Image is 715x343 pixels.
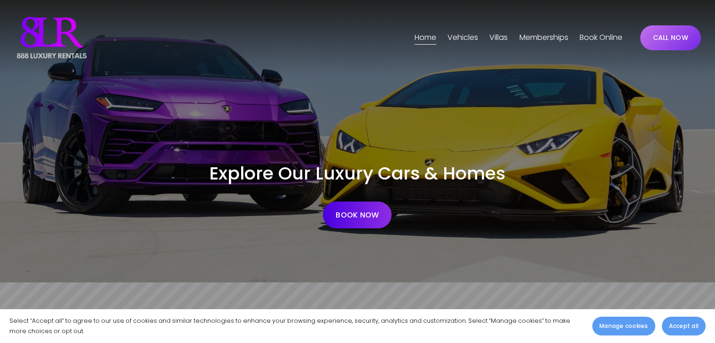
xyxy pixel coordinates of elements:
[489,30,508,45] a: folder dropdown
[640,25,701,50] a: CALL NOW
[448,31,478,45] span: Vehicles
[323,202,392,228] a: BOOK NOW
[519,30,568,45] a: Memberships
[662,317,706,335] button: Accept all
[489,31,508,45] span: Villas
[448,30,478,45] a: folder dropdown
[669,322,699,330] span: Accept all
[580,30,622,45] a: Book Online
[599,322,648,330] span: Manage cookies
[14,14,89,61] img: Luxury Car &amp; Home Rentals For Every Occasion
[209,161,505,186] span: Explore Our Luxury Cars & Homes
[592,317,655,335] button: Manage cookies
[415,30,436,45] a: Home
[9,316,583,336] p: Select “Accept all” to agree to our use of cookies and similar technologies to enhance your brows...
